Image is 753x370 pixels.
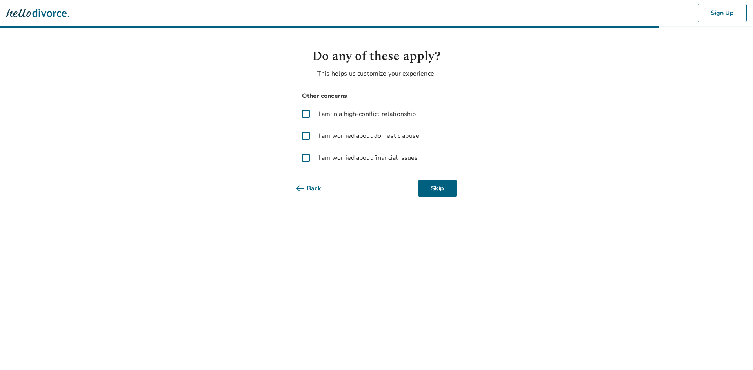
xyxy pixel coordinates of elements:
[318,109,416,119] span: I am in a high-conflict relationship
[296,69,457,78] p: This helps us customize your experience.
[6,5,69,21] img: Hello Divorce Logo
[698,4,747,22] button: Sign Up
[318,131,419,141] span: I am worried about domestic abuse
[296,47,457,66] h1: Do any of these apply?
[296,180,334,197] button: Back
[318,153,418,162] span: I am worried about financial issues
[418,180,457,197] button: Skip
[296,91,457,101] span: Other concerns
[714,332,753,370] iframe: Chat Widget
